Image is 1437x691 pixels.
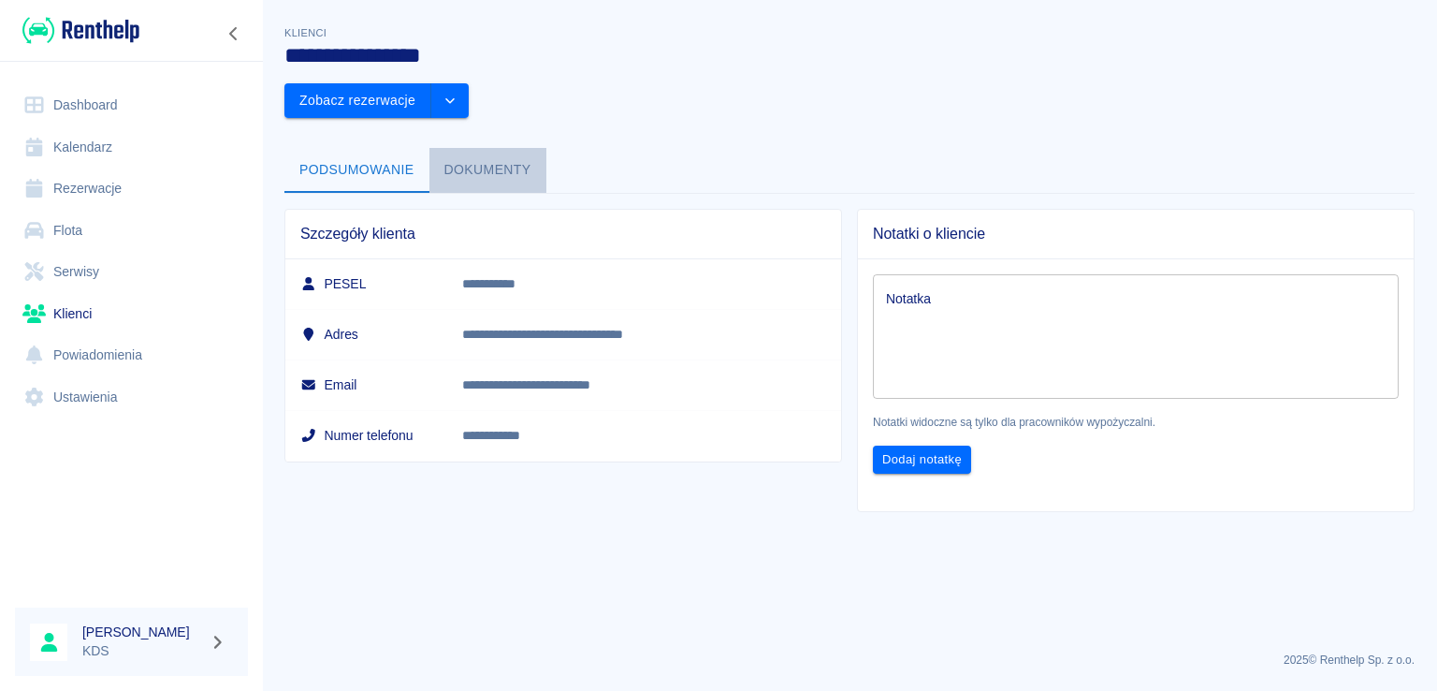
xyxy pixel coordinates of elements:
a: Rezerwacje [15,168,248,210]
button: Podsumowanie [284,148,429,193]
button: Dokumenty [429,148,546,193]
a: Renthelp logo [15,15,139,46]
button: Zobacz rezerwacje [284,83,431,118]
button: drop-down [431,83,469,118]
h6: [PERSON_NAME] [82,623,202,641]
span: Szczegóły klienta [300,225,826,243]
a: Kalendarz [15,126,248,169]
a: Serwisy [15,251,248,293]
button: Dodaj notatkę [873,446,971,475]
button: Zwiń nawigację [220,22,248,46]
p: 2025 © Renthelp Sp. z o.o. [284,652,1415,669]
img: Renthelp logo [22,15,139,46]
a: Flota [15,210,248,252]
h6: Email [300,375,432,394]
span: Notatki o kliencie [873,225,1399,243]
a: Dashboard [15,84,248,126]
a: Klienci [15,293,248,335]
h6: PESEL [300,274,432,293]
a: Ustawienia [15,376,248,419]
h6: Numer telefonu [300,426,432,445]
span: Klienci [284,27,327,38]
a: Powiadomienia [15,334,248,376]
h6: Adres [300,325,432,344]
p: KDS [82,641,202,661]
p: Notatki widoczne są tylko dla pracowników wypożyczalni. [873,414,1399,431]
